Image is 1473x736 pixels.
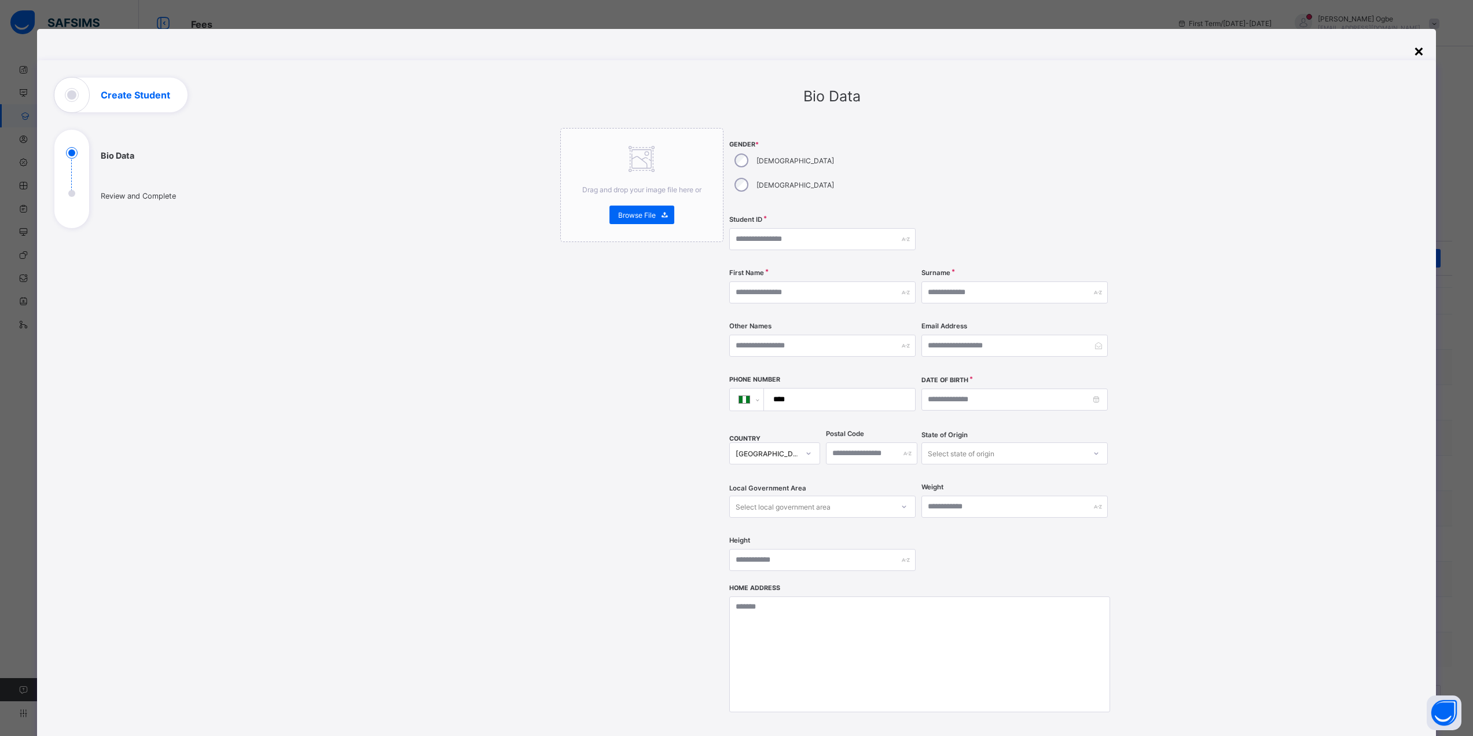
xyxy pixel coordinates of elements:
div: [GEOGRAPHIC_DATA] [736,449,799,458]
span: Browse File [618,211,656,219]
span: State of Origin [921,431,968,439]
button: Open asap [1427,695,1461,730]
label: [DEMOGRAPHIC_DATA] [756,181,834,189]
div: Select local government area [736,496,831,518]
span: Bio Data [803,87,861,105]
label: Email Address [921,322,967,330]
label: Surname [921,269,950,277]
label: Weight [921,483,943,491]
label: Postal Code [826,430,864,438]
span: COUNTRY [729,435,761,442]
div: × [1413,41,1424,60]
label: Height [729,536,750,544]
h1: Create Student [101,90,170,100]
label: Date of Birth [921,376,968,384]
span: Drag and drop your image file here or [582,185,701,194]
span: Local Government Area [729,484,806,492]
label: First Name [729,269,764,277]
label: Student ID [729,215,762,224]
label: Phone Number [729,376,780,383]
label: Other Names [729,322,772,330]
label: [DEMOGRAPHIC_DATA] [756,156,834,165]
div: Drag and drop your image file here orBrowse File [560,128,723,242]
span: Gender [729,141,916,148]
div: Select state of origin [928,442,994,464]
label: Home Address [729,584,780,592]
